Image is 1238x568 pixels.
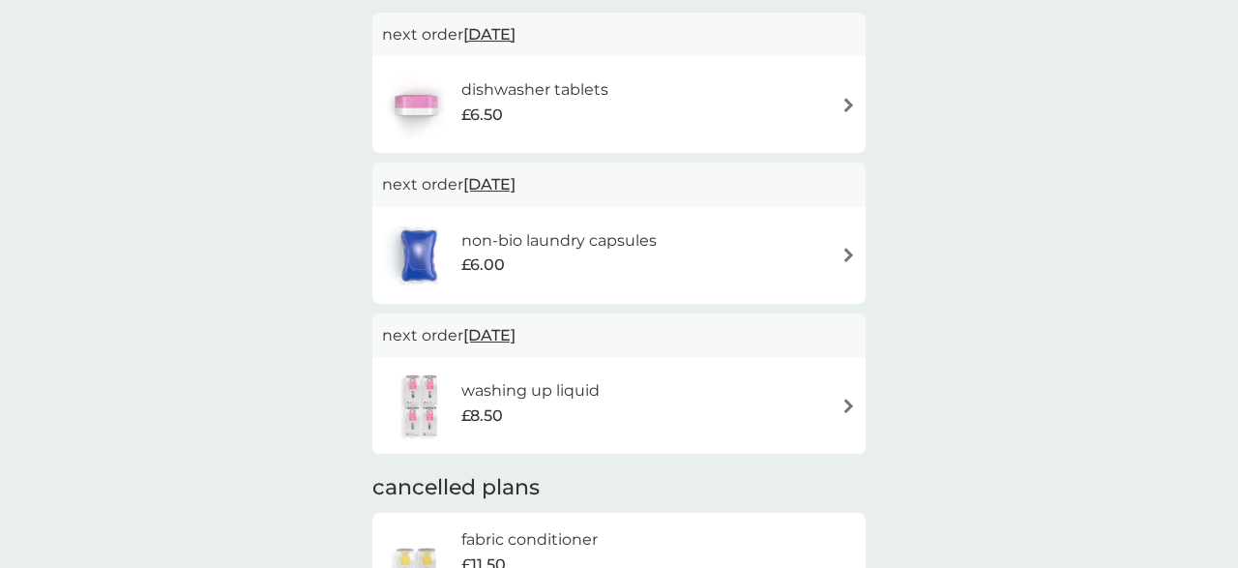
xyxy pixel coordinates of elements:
img: arrow right [841,399,856,413]
h2: cancelled plans [372,473,866,503]
img: washing up liquid [382,372,461,439]
span: [DATE] [463,15,516,53]
p: next order [382,323,856,348]
span: £6.00 [461,253,505,278]
p: next order [382,22,856,47]
span: [DATE] [463,316,516,354]
img: dishwasher tablets [382,71,450,138]
span: £8.50 [461,404,503,429]
span: [DATE] [463,165,516,203]
img: non-bio laundry capsules [382,222,456,289]
img: arrow right [841,248,856,262]
img: arrow right [841,98,856,112]
h6: washing up liquid [461,378,600,404]
h6: fabric conditioner [461,527,663,553]
h6: non-bio laundry capsules [461,228,657,254]
span: £6.50 [461,103,503,128]
p: next order [382,172,856,197]
h6: dishwasher tablets [461,77,608,103]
